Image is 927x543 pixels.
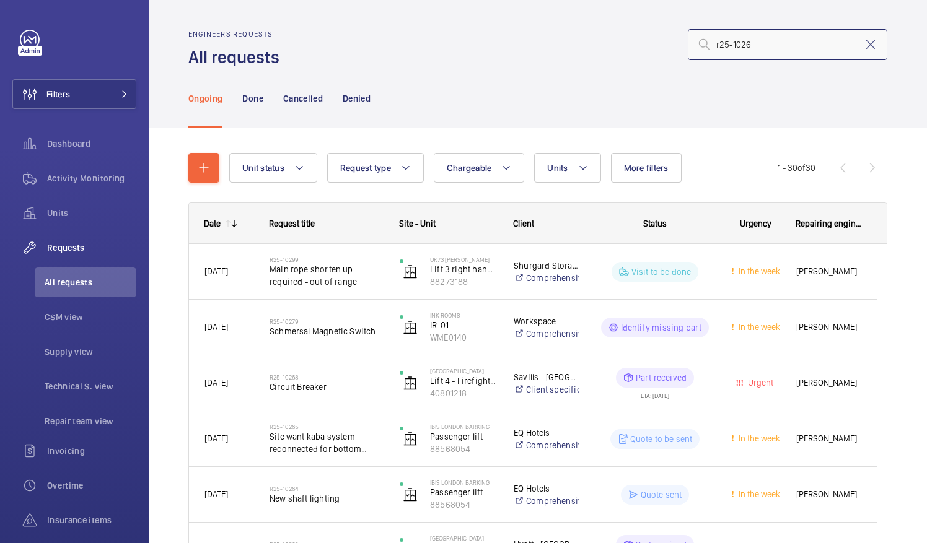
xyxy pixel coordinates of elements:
span: Request type [340,163,391,173]
p: Visit to be done [631,266,692,278]
a: Comprehensive [514,272,579,284]
h1: All requests [188,46,287,69]
p: 88568054 [430,498,498,511]
span: Circuit Breaker [270,381,384,393]
p: EQ Hotels [514,482,579,495]
button: Request type [327,153,424,183]
p: Ink Rooms [430,311,498,319]
p: Savills - [GEOGRAPHIC_DATA] [514,371,579,383]
h2: Engineers requests [188,30,287,38]
p: Cancelled [283,92,323,105]
span: Insurance items [47,514,136,526]
button: More filters [611,153,682,183]
span: Client [513,219,534,228]
p: Done [242,92,263,105]
button: Unit status [229,153,317,183]
span: [PERSON_NAME] [796,487,862,502]
img: elevator.svg [403,487,418,502]
p: Workspace [514,315,579,328]
a: Comprehensive [514,439,579,451]
span: Urgency [740,219,771,228]
span: Invoicing [47,445,136,457]
span: CSM view [45,311,136,323]
span: In the week [736,489,780,499]
span: Technical S. view [45,380,136,393]
span: Repair team view [45,415,136,427]
p: Lift 4 - Firefighting Lift [430,375,498,387]
button: Filters [12,79,136,109]
span: In the week [736,266,780,276]
span: [DATE] [204,322,228,332]
span: Units [547,163,568,173]
span: Overtime [47,479,136,492]
span: [PERSON_NAME] [796,432,862,446]
span: More filters [624,163,669,173]
p: IBIS LONDON BARKING [430,423,498,430]
span: In the week [736,322,780,332]
p: Quote to be sent [630,433,693,445]
p: EQ Hotels [514,427,579,439]
p: Part received [636,371,687,384]
span: Site - Unit [399,219,436,228]
span: [PERSON_NAME] [796,320,862,334]
span: Site want kaba system reconnected for bottom landing push [270,430,384,455]
p: [GEOGRAPHIC_DATA] [430,367,498,375]
img: elevator.svg [403,432,418,446]
span: Activity Monitoring [47,172,136,185]
p: Denied [343,92,371,105]
img: elevator.svg [403,376,418,391]
span: 1 - 30 30 [778,163,815,172]
p: WME0140 [430,331,498,344]
p: Quote sent [641,489,682,501]
button: Chargeable [434,153,525,183]
span: [PERSON_NAME] [796,376,862,390]
p: Passenger lift [430,430,498,443]
span: Dashboard [47,137,136,150]
span: [DATE] [204,489,228,499]
div: ETA: [DATE] [641,388,669,399]
span: Main rope shorten up required - out of range [270,263,384,288]
p: Identify missing part [621,321,702,334]
img: elevator.svg [403,264,418,279]
p: 88568054 [430,443,498,455]
h2: R25-10299 [270,256,384,263]
span: Filters [46,88,70,100]
span: Status [643,219,667,228]
p: Shurgard Storage [514,259,579,272]
span: Chargeable [447,163,492,173]
button: Units [534,153,600,183]
h2: R25-10268 [270,373,384,381]
span: Unit status [242,163,284,173]
p: Lift 3 right hand on its own [430,263,498,276]
input: Search by request number or quote number [688,29,887,60]
p: IR-01 [430,319,498,331]
a: Comprehensive [514,328,579,340]
span: New shaft lighting [270,492,384,505]
span: Units [47,207,136,219]
span: In the week [736,433,780,443]
span: Requests [47,241,136,254]
p: Ongoing [188,92,222,105]
span: Repairing engineer [796,219,863,228]
span: [PERSON_NAME] [796,264,862,279]
a: Client specific [514,383,579,396]
a: Comprehensive [514,495,579,507]
h2: R25-10279 [270,318,384,325]
span: [DATE] [204,266,228,276]
span: All requests [45,276,136,289]
h2: R25-10265 [270,423,384,430]
span: [DATE] [204,378,228,388]
span: Schmersal Magnetic Switch [270,325,384,337]
span: of [797,163,806,173]
span: Request title [269,219,315,228]
img: elevator.svg [403,320,418,335]
p: IBIS LONDON BARKING [430,479,498,486]
p: 40801218 [430,387,498,399]
h2: R25-10264 [270,485,384,492]
div: Date [204,219,221,228]
p: UK73 [PERSON_NAME] [430,256,498,263]
span: Urgent [745,378,773,388]
span: Supply view [45,345,136,358]
p: 88273188 [430,276,498,288]
p: Passenger lift [430,486,498,498]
